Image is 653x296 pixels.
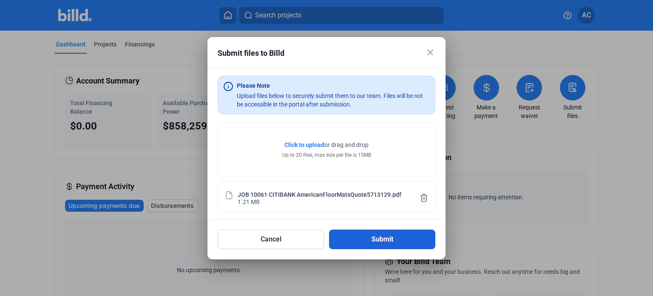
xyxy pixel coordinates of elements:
[425,47,435,57] mat-icon: close
[282,151,371,159] div: Up to 20 files, max size per file is 15MB
[237,92,430,109] div: Upload files below to securely submit them to our team. Files will be not be accessible in the po...
[324,141,369,149] span: or drag and drop
[284,141,324,148] span: Click to upload
[329,230,435,249] button: Submit
[218,47,414,59] div: Submit files to Billd
[237,81,270,90] div: Please Note
[238,198,260,205] div: 1.21 MB
[238,190,401,198] div: JOB 10061 CITIBANK AmericanFloorMatsQuote5713129.pdf
[218,230,324,249] button: Cancel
